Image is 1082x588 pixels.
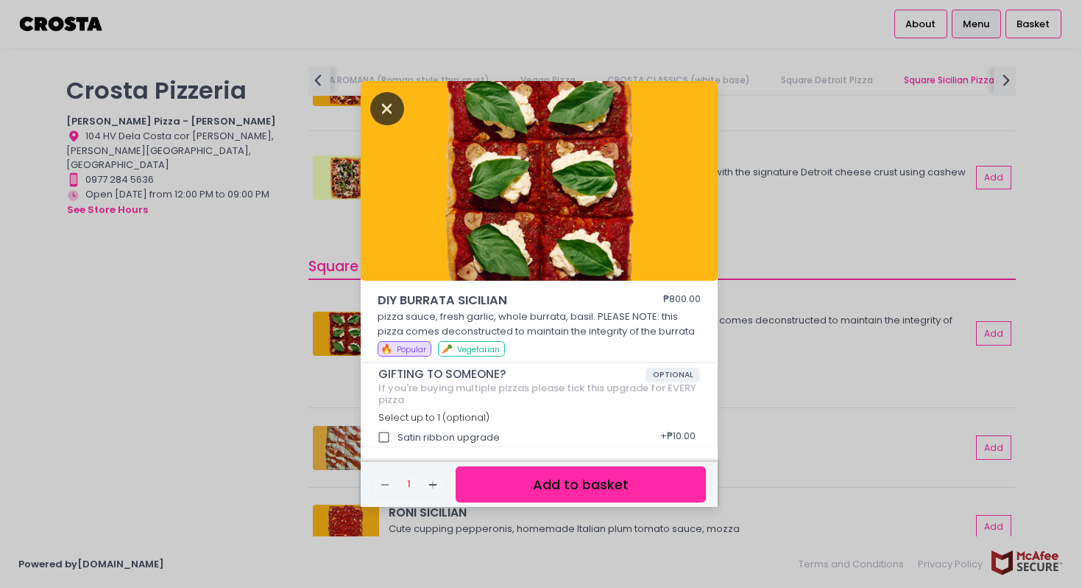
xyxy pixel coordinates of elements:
[378,309,701,338] p: pizza sauce, fresh garlic, whole burrata, basil. PLEASE NOTE: this pizza comes deconstructed to m...
[457,344,500,355] span: Vegetarian
[456,466,706,503] button: Add to basket
[663,292,701,309] div: ₱800.00
[361,81,718,281] img: DIY BURRATA SICILIAN
[381,342,392,356] span: 🔥
[646,368,701,382] span: OPTIONAL
[378,382,701,405] div: If you're buying multiple pizzas please tick this upgrade for EVERY pizza
[441,342,453,356] span: 🥕
[378,411,489,424] span: Select up to 1 (optional)
[370,100,404,115] button: Close
[378,368,646,381] span: GIFTING TO SOMEONE?
[397,344,426,355] span: Popular
[655,424,700,452] div: + ₱10.00
[378,292,620,309] span: DIY BURRATA SICILIAN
